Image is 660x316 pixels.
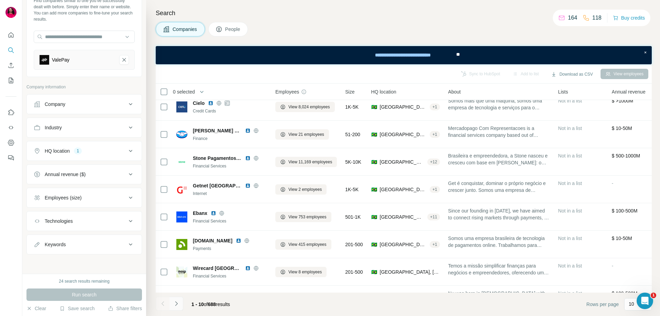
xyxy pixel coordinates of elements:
img: Logo of pagar.me [176,239,187,250]
span: 201-500 [345,241,363,248]
span: 0 selected [173,88,195,95]
span: Rows per page [586,301,619,308]
span: $ 500-1000M [612,153,640,159]
span: View 8,024 employees [288,104,330,110]
span: Ebanx [193,210,207,217]
div: HQ location [45,148,70,154]
button: View 8,024 employees [275,102,335,112]
span: Cielo [193,100,205,107]
span: [PERSON_NAME] Pago [193,127,242,134]
button: Annual revenue ($) [27,166,142,183]
span: Not in a list [558,291,582,296]
span: Lists [558,88,568,95]
span: 51-200 [345,131,360,138]
span: Not in a list [558,208,582,214]
span: 1K-5K [345,186,359,193]
div: Financial Services [193,218,267,224]
img: ValePay-logo [40,55,49,65]
div: + 1 [430,241,440,248]
div: 24 search results remaining [59,278,109,284]
span: Somos mais que uma máquina, somos uma empresa de tecnologia e serviços para o varejo. A nossa cre... [448,97,550,111]
span: 🇧🇷 [371,241,377,248]
span: 501-1K [345,214,361,220]
span: View 11,169 employees [288,159,332,165]
button: Technologies [27,213,142,229]
span: Companies [173,26,198,33]
span: [GEOGRAPHIC_DATA], [GEOGRAPHIC_DATA] [380,159,425,165]
span: results [191,302,230,307]
p: 118 [592,14,602,22]
div: Industry [45,124,62,131]
p: Company information [26,84,142,90]
span: [GEOGRAPHIC_DATA], [GEOGRAPHIC_DATA] [380,214,425,220]
div: + 11 [427,214,440,220]
span: View 415 employees [288,241,327,248]
div: ValePay [52,56,69,63]
span: HQ location [371,88,396,95]
span: 1 [651,293,656,298]
div: Financial Services [193,273,267,279]
span: Somos uma empresa brasileira de tecnologia de pagamentos online. Trabalhamos para descomplicar a ... [448,235,550,249]
span: Nu was born in [DEMOGRAPHIC_DATA] with the mission to fight complexity to empower people in their... [448,290,550,304]
span: About [448,88,461,95]
div: Payments [193,246,267,252]
span: $ 100-500M [612,208,638,214]
span: [GEOGRAPHIC_DATA], [GEOGRAPHIC_DATA] [380,241,427,248]
span: [GEOGRAPHIC_DATA], [PERSON_NAME][GEOGRAPHIC_DATA] [380,131,427,138]
button: HQ location1 [27,143,142,159]
button: ValePay-remove-button [119,55,129,65]
span: [GEOGRAPHIC_DATA], [GEOGRAPHIC_DATA] [380,103,427,110]
img: Logo of Ebanx [176,211,187,222]
span: 🇧🇷 [371,214,377,220]
div: Finance [193,135,267,142]
span: Not in a list [558,126,582,131]
img: LinkedIn logo [245,155,251,161]
span: Nubank [193,292,210,299]
span: of [204,302,208,307]
span: [GEOGRAPHIC_DATA], [GEOGRAPHIC_DATA] [380,186,427,193]
button: View 753 employees [275,212,331,222]
img: LinkedIn logo [236,238,241,243]
span: [GEOGRAPHIC_DATA], [GEOGRAPHIC_DATA] [380,269,440,275]
button: Keywords [27,236,142,253]
img: LinkedIn logo [208,100,213,106]
button: View 415 employees [275,239,331,250]
button: Download as CSV [546,69,597,79]
div: Company [45,101,65,108]
iframe: Intercom live chat [637,293,653,309]
button: Employees (size) [27,189,142,206]
span: Since our founding in [DATE], we have aimed to connect rising markets through payments, to empowe... [448,207,550,221]
button: Feedback [5,152,16,164]
span: 201-500 [345,269,363,275]
button: Dashboard [5,137,16,149]
span: Size [345,88,354,95]
img: Logo of Cielo [176,101,187,112]
img: LinkedIn logo [245,265,251,271]
span: 5K-10K [345,159,361,165]
p: 164 [568,14,577,22]
div: Credit Cards [193,108,267,114]
p: 10 [629,301,634,307]
span: Employees [275,88,299,95]
button: Industry [27,119,142,136]
iframe: Banner [156,46,652,64]
span: View 2 employees [288,186,322,193]
img: Logo of Wirecard Brasil [176,266,187,277]
span: $ 10-50M [612,126,632,131]
div: Internet [193,190,267,197]
div: + 1 [430,131,440,138]
div: 1 [74,148,82,154]
span: Mercadopago Com Representacoes is a financial services company based out of [PERSON_NAME][STREET_... [448,125,550,139]
div: + 1 [430,104,440,110]
span: $ >1000M [612,98,634,103]
button: Save search [59,305,95,312]
div: Annual revenue ($) [45,171,86,178]
span: [DOMAIN_NAME] [193,237,232,244]
img: LinkedIn logo [245,128,251,133]
button: Share filters [108,305,142,312]
button: Clear [26,305,46,312]
span: Not in a list [558,98,582,103]
span: 1 - 10 [191,302,204,307]
button: Use Surfe on LinkedIn [5,106,16,119]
